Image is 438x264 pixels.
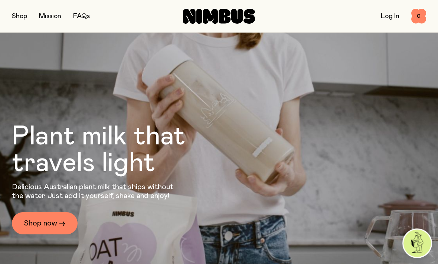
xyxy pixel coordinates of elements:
a: FAQs [73,13,90,20]
a: Log In [381,13,399,20]
img: agent [403,230,431,257]
h1: Plant milk that travels light [12,123,226,177]
a: Mission [39,13,61,20]
button: 0 [411,9,426,24]
p: Delicious Australian plant milk that ships without the water. Just add it yourself, shake and enjoy! [12,183,178,200]
a: Shop now → [12,212,78,234]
